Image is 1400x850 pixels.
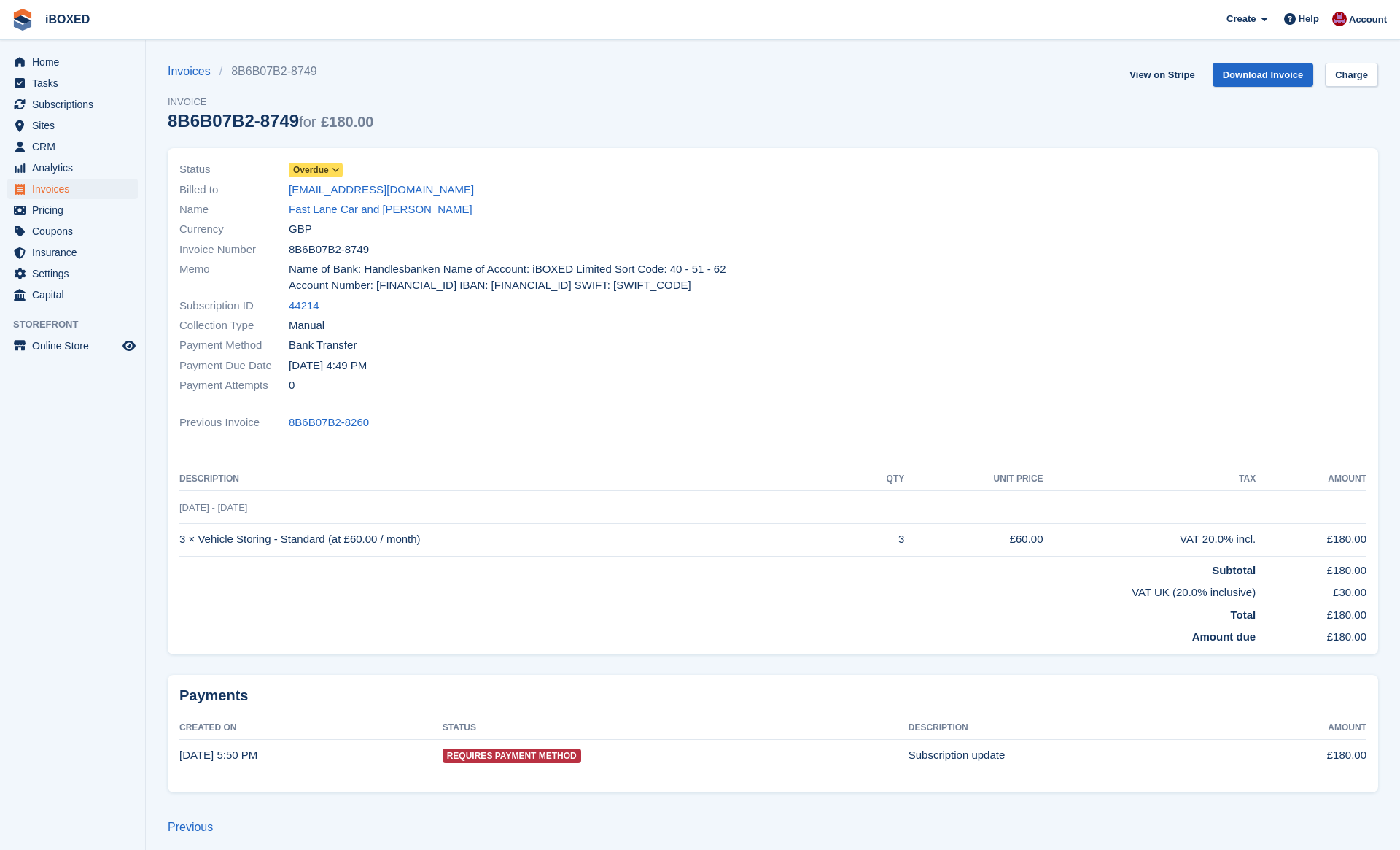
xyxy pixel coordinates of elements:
[909,716,1234,740] th: Description
[289,377,295,394] span: 0
[32,200,120,220] span: Pricing
[1213,63,1314,87] a: Download Invoice
[179,468,854,491] th: Description
[904,468,1043,491] th: Unit Price
[321,114,373,130] span: £180.00
[289,201,472,218] a: Fast Lane Car and [PERSON_NAME]
[289,182,474,198] a: [EMAIL_ADDRESS][DOMAIN_NAME]
[168,63,219,80] a: Invoices
[168,95,373,109] span: Invoice
[1212,564,1256,576] strong: Subtotal
[7,242,138,263] a: menu
[289,161,343,178] a: Overdue
[1256,468,1366,491] th: Amount
[289,337,357,354] span: Bank Transfer
[32,179,120,199] span: Invoices
[909,739,1234,771] td: Subscription update
[904,523,1043,556] td: £60.00
[289,221,312,238] span: GBP
[179,261,289,294] span: Memo
[854,523,904,556] td: 3
[12,9,34,31] img: stora-icon-8386f47178a22dfd0bd8f6a31ec36ba5ce8667c1dd55bd0f319d3a0aa187defe.svg
[1124,63,1200,87] a: View on Stripe
[32,115,120,136] span: Sites
[289,298,319,314] a: 44214
[1256,623,1366,646] td: £180.00
[293,163,329,177] span: Overdue
[168,63,373,80] nav: breadcrumbs
[179,317,289,334] span: Collection Type
[32,73,120,93] span: Tasks
[179,377,289,394] span: Payment Attempts
[179,687,1366,705] h2: Payments
[179,716,443,740] th: Created On
[1234,739,1366,771] td: £180.00
[443,749,581,763] span: Requires Payment Method
[289,261,764,294] span: Name of Bank: Handlesbanken Name of Account: iBOXED Limited Sort Code: 40 - 51 - 62 Account Numbe...
[179,358,289,374] span: Payment Due Date
[1256,601,1366,624] td: £180.00
[1192,630,1256,643] strong: Amount due
[179,749,257,761] time: 2025-09-20 16:50:18 UTC
[179,523,854,556] td: 3 × Vehicle Storing - Standard (at £60.00 / month)
[7,94,138,115] a: menu
[7,158,138,178] a: menu
[443,716,909,740] th: Status
[32,158,120,178] span: Analytics
[179,337,289,354] span: Payment Method
[7,73,138,93] a: menu
[1230,608,1256,621] strong: Total
[289,414,369,431] a: 8B6B07B2-8260
[7,263,138,284] a: menu
[120,337,138,355] a: Preview store
[7,179,138,199] a: menu
[32,263,120,284] span: Settings
[32,285,120,305] span: Capital
[13,317,145,332] span: Storefront
[179,242,289,258] span: Invoice Number
[1299,12,1319,26] span: Help
[1349,12,1387,27] span: Account
[1226,12,1256,26] span: Create
[1256,579,1366,601] td: £30.00
[32,221,120,242] span: Coupons
[7,200,138,220] a: menu
[179,579,1256,601] td: VAT UK (20.0% inclusive)
[39,7,96,31] a: iBOXED
[179,161,289,178] span: Status
[289,242,369,258] span: 8B6B07B2-8749
[32,242,120,263] span: Insurance
[1325,63,1378,87] a: Charge
[7,221,138,242] a: menu
[1234,716,1366,740] th: Amount
[32,52,120,72] span: Home
[179,414,289,431] span: Previous Invoice
[1256,556,1366,579] td: £180.00
[1043,531,1256,548] div: VAT 20.0% incl.
[1256,523,1366,556] td: £180.00
[1332,12,1347,26] img: Amanda Forder
[32,94,120,115] span: Subscriptions
[179,221,289,238] span: Currency
[32,136,120,157] span: CRM
[7,52,138,72] a: menu
[289,358,367,374] time: 2025-09-21 15:49:42 UTC
[179,298,289,314] span: Subscription ID
[7,136,138,157] a: menu
[179,182,289,198] span: Billed to
[289,317,324,334] span: Manual
[179,502,247,513] span: [DATE] - [DATE]
[7,115,138,136] a: menu
[7,336,138,356] a: menu
[854,468,904,491] th: QTY
[32,336,120,356] span: Online Store
[299,114,316,130] span: for
[179,201,289,218] span: Name
[168,111,373,131] div: 8B6B07B2-8749
[168,821,213,833] a: Previous
[7,285,138,305] a: menu
[1043,468,1256,491] th: Tax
